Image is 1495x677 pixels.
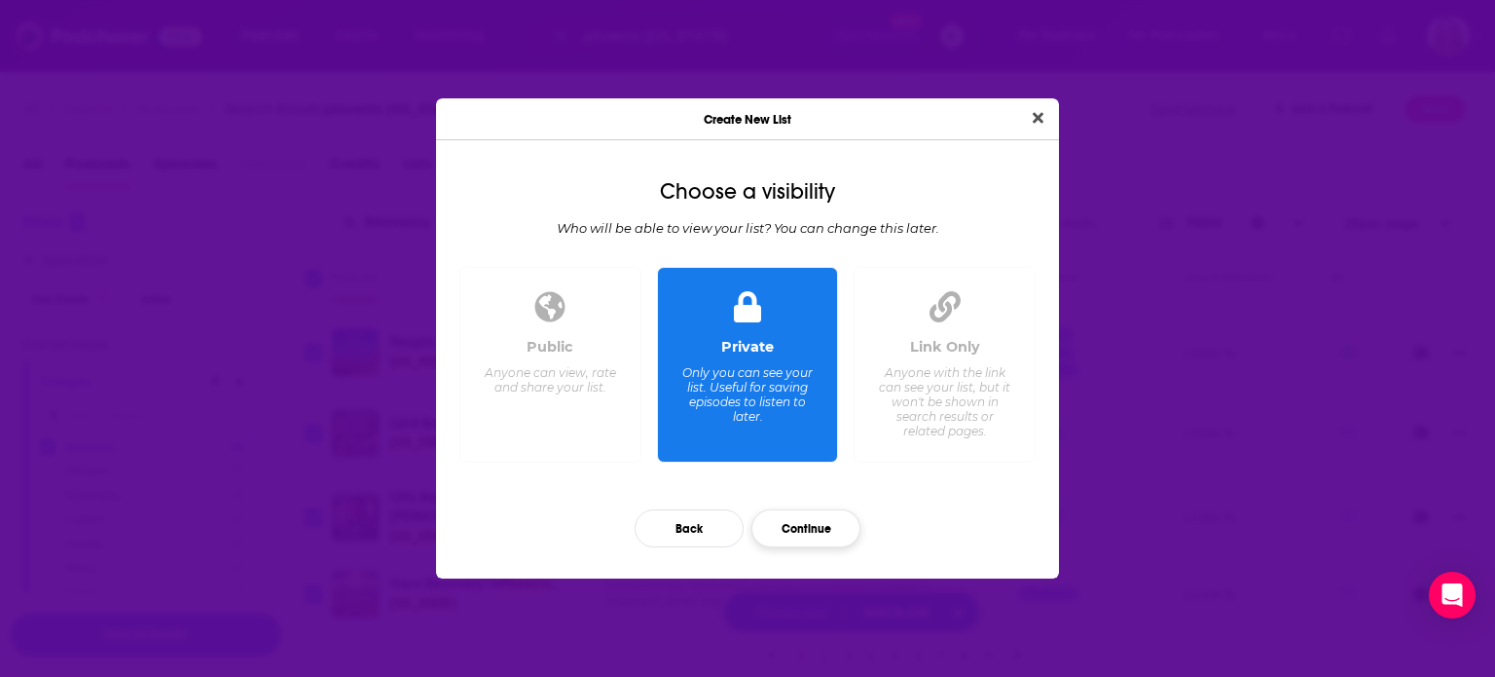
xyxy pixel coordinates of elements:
[1025,106,1051,131] button: Close
[484,365,617,395] div: Anyone can view, rate and share your list.
[680,365,814,424] div: Only you can see your list. Useful for saving episodes to listen to later.
[452,220,1043,236] div: Who will be able to view your list? You can change this later.
[721,338,774,356] div: Private
[527,338,573,356] div: Public
[910,338,980,356] div: Link Only
[751,509,860,547] button: Continue
[878,365,1011,438] div: Anyone with the link can see your list, but it won't be shown in search results or related pages.
[436,98,1059,140] div: Create New List
[635,509,744,547] button: Back
[1429,572,1476,619] div: Open Intercom Messenger
[452,179,1043,205] div: Choose a visibility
